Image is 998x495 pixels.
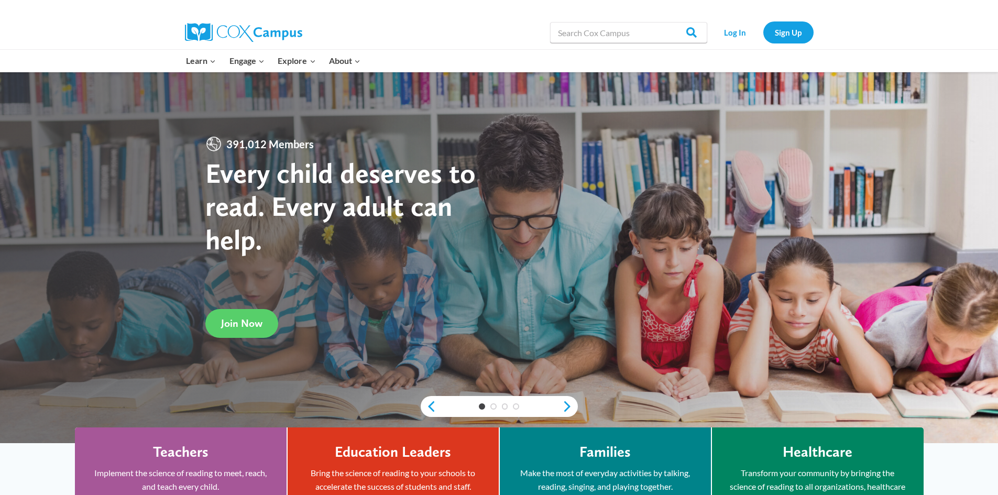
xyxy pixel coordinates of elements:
[490,403,497,410] a: 2
[516,466,695,493] p: Make the most of everyday activities by talking, reading, singing, and playing together.
[550,22,707,43] input: Search Cox Campus
[278,54,315,68] span: Explore
[763,21,814,43] a: Sign Up
[712,21,814,43] nav: Secondary Navigation
[421,400,436,413] a: previous
[205,156,476,256] strong: Every child deserves to read. Every adult can help.
[186,54,216,68] span: Learn
[180,50,367,72] nav: Primary Navigation
[421,396,578,417] div: content slider buttons
[579,443,631,461] h4: Families
[783,443,852,461] h4: Healthcare
[562,400,578,413] a: next
[229,54,265,68] span: Engage
[185,23,302,42] img: Cox Campus
[153,443,209,461] h4: Teachers
[479,403,485,410] a: 1
[303,466,483,493] p: Bring the science of reading to your schools to accelerate the success of students and staff.
[712,21,758,43] a: Log In
[513,403,519,410] a: 4
[205,309,278,338] a: Join Now
[329,54,360,68] span: About
[221,317,262,329] span: Join Now
[502,403,508,410] a: 3
[335,443,451,461] h4: Education Leaders
[91,466,271,493] p: Implement the science of reading to meet, reach, and teach every child.
[222,136,318,152] span: 391,012 Members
